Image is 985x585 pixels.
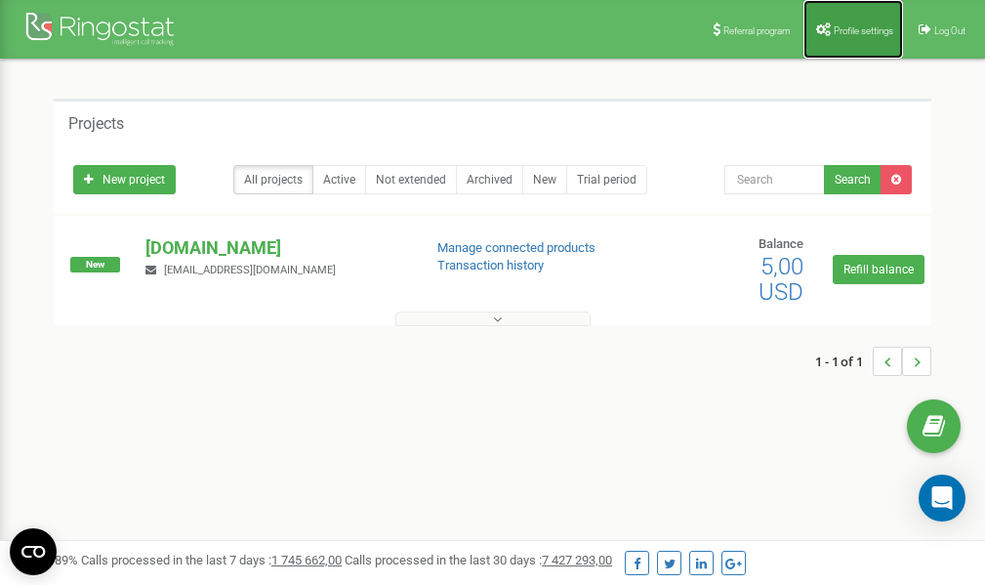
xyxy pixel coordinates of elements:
[437,258,544,272] a: Transaction history
[934,25,965,36] span: Log Out
[815,327,931,396] nav: ...
[81,553,342,567] span: Calls processed in the last 7 days :
[919,475,965,522] div: Open Intercom Messenger
[164,264,336,276] span: [EMAIL_ADDRESS][DOMAIN_NAME]
[723,25,791,36] span: Referral program
[724,165,825,194] input: Search
[542,553,612,567] u: 7 427 293,00
[365,165,457,194] a: Not extended
[145,235,405,261] p: [DOMAIN_NAME]
[437,240,595,255] a: Manage connected products
[815,347,873,376] span: 1 - 1 of 1
[824,165,882,194] button: Search
[522,165,567,194] a: New
[345,553,612,567] span: Calls processed in the last 30 days :
[233,165,313,194] a: All projects
[68,115,124,133] h5: Projects
[566,165,647,194] a: Trial period
[312,165,366,194] a: Active
[456,165,523,194] a: Archived
[271,553,342,567] u: 1 745 662,00
[833,255,924,284] a: Refill balance
[73,165,176,194] a: New project
[70,257,120,272] span: New
[10,528,57,575] button: Open CMP widget
[759,236,803,251] span: Balance
[834,25,893,36] span: Profile settings
[759,253,803,306] span: 5,00 USD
